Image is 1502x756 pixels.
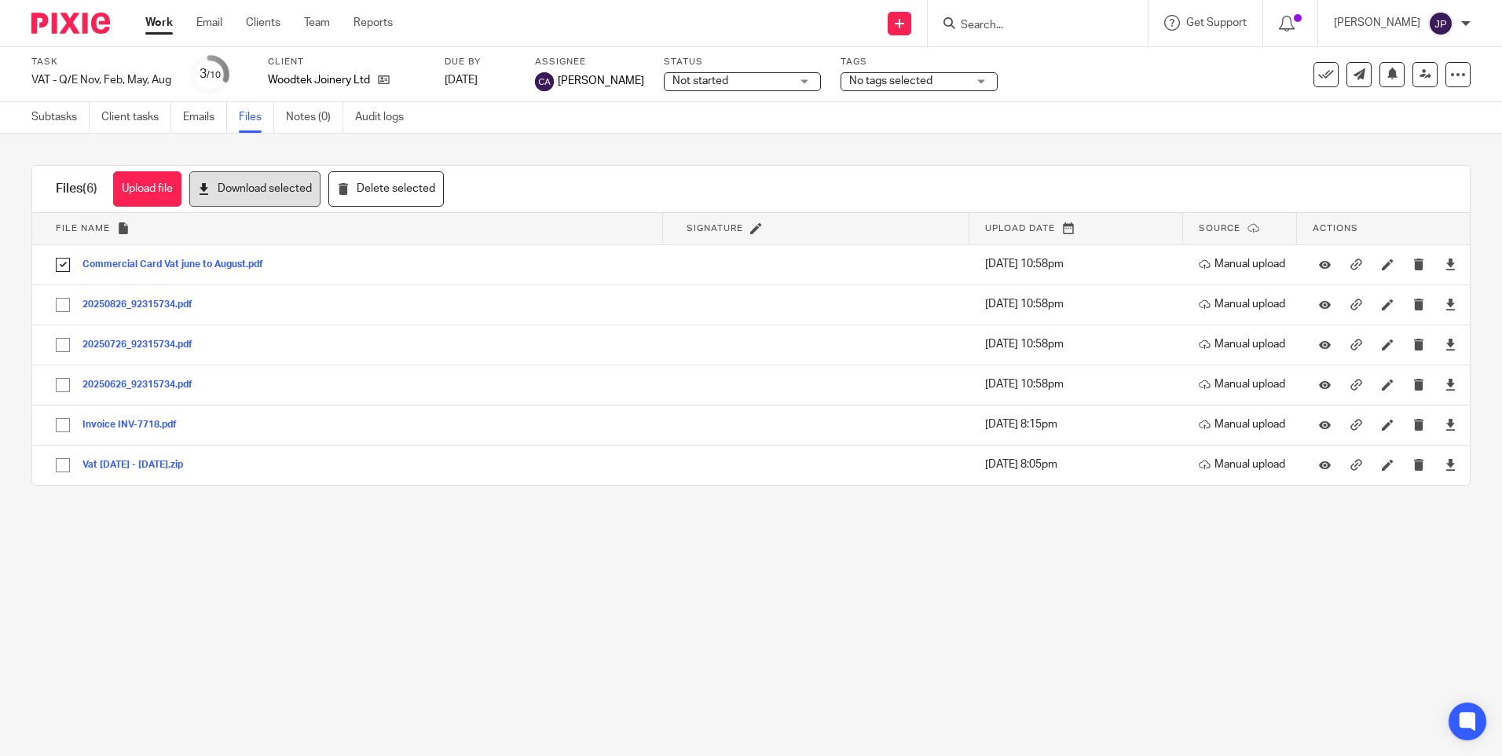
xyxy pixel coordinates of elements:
p: Woodtek Joinery Ltd [268,72,370,88]
label: Due by [445,56,515,68]
span: No tags selected [849,75,932,86]
a: Client tasks [101,102,171,133]
label: Status [664,56,821,68]
p: [DATE] 8:05pm [985,457,1175,472]
input: Select [48,370,78,400]
img: svg%3E [1428,11,1453,36]
label: Assignee [535,56,644,68]
p: Manual upload [1199,376,1289,392]
input: Select [48,250,78,280]
button: Vat [DATE] - [DATE].zip [82,460,195,471]
input: Search [959,19,1101,33]
a: Download [1445,376,1456,392]
div: 3 [200,65,221,83]
p: [DATE] 8:15pm [985,417,1175,432]
label: Task [31,56,171,68]
div: VAT - Q/E Nov, Feb, May, Aug [31,72,171,88]
button: Commercial Card Vat june to August.pdf [82,259,275,270]
a: Work [145,15,173,31]
span: Get Support [1186,17,1247,28]
span: Source [1199,224,1240,233]
input: Select [48,450,78,480]
span: Signature [687,224,743,233]
input: Select [48,290,78,320]
a: Notes (0) [286,102,343,133]
a: Download [1445,296,1456,312]
img: svg%3E [535,72,554,91]
p: Manual upload [1199,457,1289,472]
h1: Files [56,181,97,197]
p: Manual upload [1199,336,1289,352]
a: Download [1445,457,1456,472]
a: Emails [183,102,227,133]
button: Invoice INV-7718.pdf [82,420,189,431]
small: /10 [207,71,221,79]
button: 20250726_92315734.pdf [82,339,204,350]
img: Pixie [31,13,110,34]
p: [DATE] 10:58pm [985,376,1175,392]
p: Manual upload [1199,256,1289,272]
a: Reports [354,15,393,31]
span: [PERSON_NAME] [558,73,644,89]
input: Select [48,410,78,440]
p: Manual upload [1199,417,1289,432]
span: (6) [82,182,97,195]
button: Upload file [113,171,181,207]
a: Download [1445,336,1456,352]
a: Audit logs [355,102,416,133]
label: Client [268,56,425,68]
button: 20250826_92315734.pdf [82,299,204,310]
p: [DATE] 10:58pm [985,336,1175,352]
span: [DATE] [445,75,478,86]
a: Team [304,15,330,31]
label: Tags [841,56,998,68]
a: Files [239,102,274,133]
button: 20250626_92315734.pdf [82,380,204,391]
button: Download selected [189,171,321,207]
a: Download [1445,417,1456,432]
a: Download [1445,256,1456,272]
button: Delete selected [328,171,444,207]
p: [DATE] 10:58pm [985,296,1175,312]
span: Actions [1313,224,1358,233]
a: Subtasks [31,102,90,133]
span: Upload date [985,224,1055,233]
p: [PERSON_NAME] [1334,15,1420,31]
p: [DATE] 10:58pm [985,256,1175,272]
p: Manual upload [1199,296,1289,312]
a: Email [196,15,222,31]
span: Not started [672,75,728,86]
a: Clients [246,15,280,31]
span: File name [56,224,110,233]
input: Select [48,330,78,360]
